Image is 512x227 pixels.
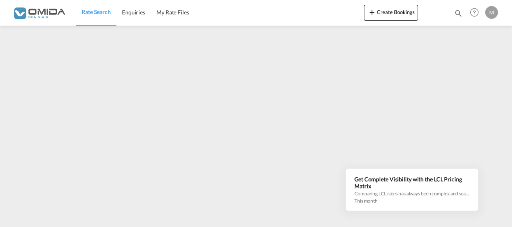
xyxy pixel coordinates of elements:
[454,9,463,18] md-icon: icon-magnify
[485,6,498,19] div: M
[364,5,418,21] button: icon-plus 400-fgCreate Bookings
[367,7,377,17] md-icon: icon-plus 400-fg
[156,9,189,16] span: My Rate Files
[468,6,481,19] span: Help
[454,9,463,21] div: icon-magnify
[122,9,145,16] span: Enquiries
[12,4,66,22] img: 459c566038e111ed959c4fc4f0a4b274.png
[468,6,485,20] div: Help
[82,8,111,15] span: Rate Search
